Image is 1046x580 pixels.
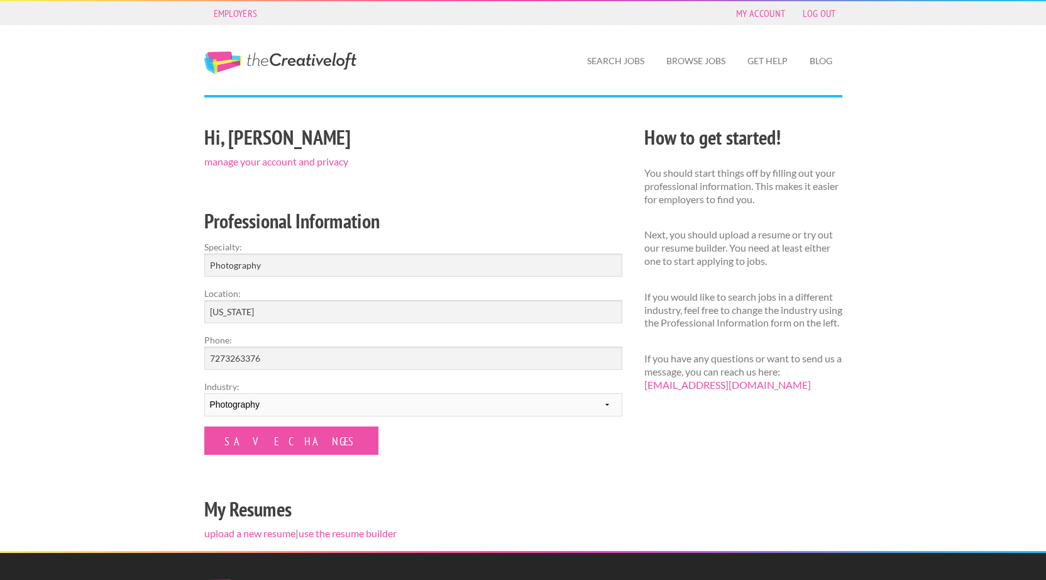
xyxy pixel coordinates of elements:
[644,228,842,267] p: Next, you should upload a resume or try out our resume builder. You need at least either one to s...
[204,240,622,254] label: Specialty:
[644,123,842,152] h2: How to get started!
[204,207,622,235] h2: Professional Information
[204,333,622,347] label: Phone:
[207,4,264,22] a: Employers
[204,380,622,393] label: Industry:
[737,47,798,75] a: Get Help
[204,287,622,300] label: Location:
[204,427,378,455] input: Save Changes
[800,47,842,75] a: Blog
[204,300,622,323] input: e.g. New York, NY
[644,167,842,206] p: You should start things off by filling out your professional information. This makes it easier fo...
[656,47,735,75] a: Browse Jobs
[204,123,622,152] h2: Hi, [PERSON_NAME]
[204,495,622,523] h2: My Resumes
[193,121,633,551] div: |
[644,379,811,391] a: [EMAIL_ADDRESS][DOMAIN_NAME]
[644,352,842,391] p: If you have any questions or want to send us a message, you can reach us here:
[644,291,842,330] p: If you would like to search jobs in a different industry, feel free to change the industry using ...
[204,155,348,167] a: manage your account and privacy
[204,527,295,539] a: upload a new resume
[577,47,654,75] a: Search Jobs
[204,347,622,370] input: Optional
[204,52,356,74] a: The Creative Loft
[796,4,842,22] a: Log Out
[299,527,397,539] a: use the resume builder
[730,4,791,22] a: My Account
